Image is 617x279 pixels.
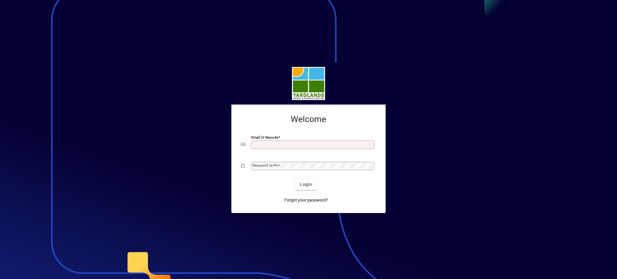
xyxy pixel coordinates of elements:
[295,179,317,190] button: Login
[252,163,278,168] mat-label: Password or Pin
[241,114,376,124] h2: Welcome
[300,181,312,188] span: Login
[284,197,328,203] span: Forgot your password?
[282,195,330,206] a: Forgot your password?
[251,135,278,139] mat-label: Email or Barcode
